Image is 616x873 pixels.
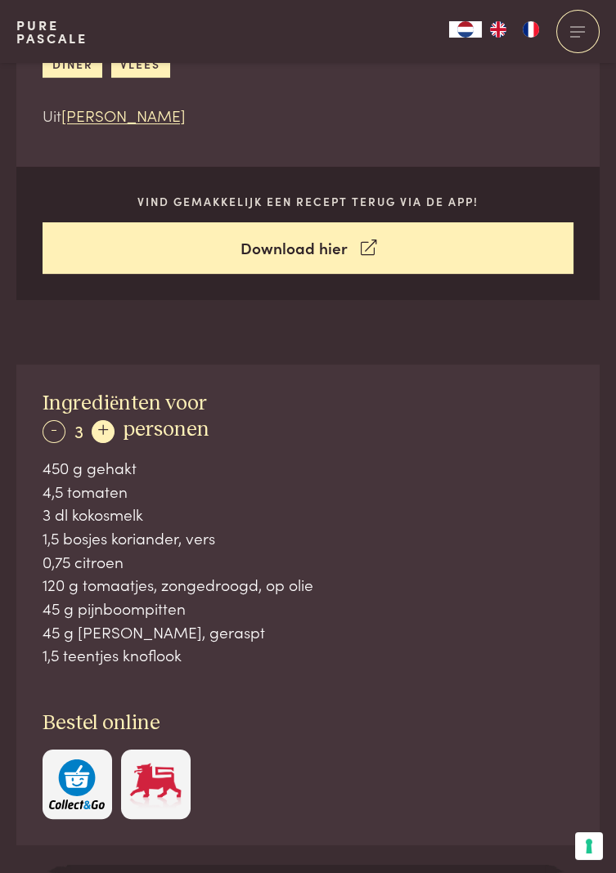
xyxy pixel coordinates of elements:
a: EN [482,21,515,38]
a: NL [449,21,482,38]
ul: Language list [482,21,547,38]
div: 450 g gehakt [43,456,573,480]
div: 45 g pijnboompitten [43,597,573,620]
img: c308188babc36a3a401bcb5cb7e020f4d5ab42f7cacd8327e500463a43eeb86c.svg [49,759,105,809]
div: 45 g [PERSON_NAME], geraspt [43,620,573,644]
div: 4,5 tomaten [43,480,573,504]
div: 120 g tomaatjes, zongedroogd, op olie [43,573,573,597]
img: Delhaize [128,759,183,809]
div: 0,75 citroen [43,550,573,574]
div: 1,5 teentjes knoflook [43,643,573,667]
div: 1,5 bosjes koriander, vers [43,526,573,550]
div: 3 dl kokosmelk [43,503,573,526]
div: - [43,420,65,443]
a: diner [43,51,102,78]
a: [PERSON_NAME] [61,104,186,126]
a: vlees [111,51,170,78]
p: Uit [43,104,331,128]
aside: Language selected: Nederlands [449,21,547,38]
span: 3 [74,419,83,443]
button: Uw voorkeuren voor toestemming voor trackingtechnologieën [575,832,603,860]
p: Vind gemakkelijk een recept terug via de app! [43,193,573,210]
a: FR [515,21,547,38]
a: PurePascale [16,19,88,45]
div: + [92,420,115,443]
span: personen [123,419,209,440]
a: Download hier [43,222,573,274]
span: Ingrediënten voor [43,393,207,414]
div: Language [449,21,482,38]
h3: Bestel online [43,710,573,736]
